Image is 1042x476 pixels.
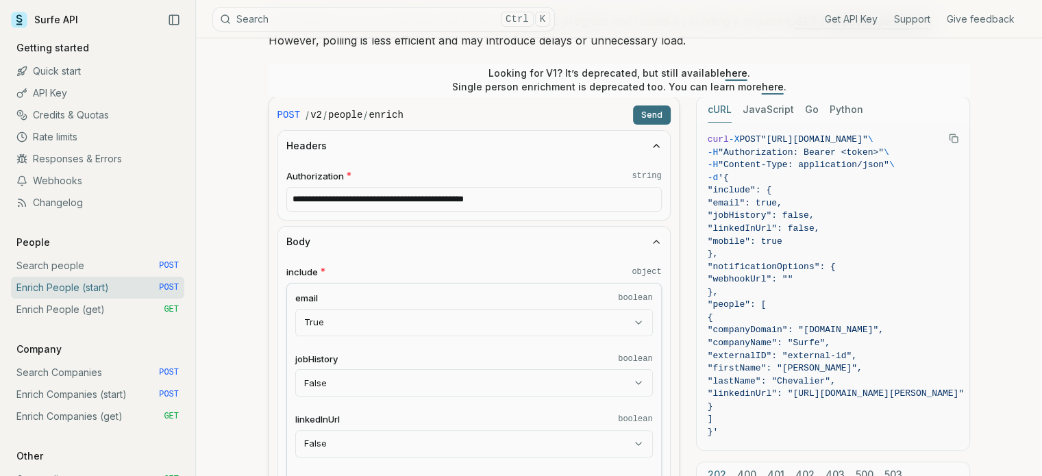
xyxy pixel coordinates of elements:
a: Search Companies POST [11,362,184,384]
span: POST [159,389,179,400]
code: boolean [618,414,652,425]
button: Headers [278,131,670,161]
span: "jobHistory": false, [708,210,815,221]
span: }, [708,287,719,297]
span: "Content-Type: application/json" [718,160,889,170]
span: / [323,108,327,122]
span: "externalID": "external-id", [708,351,857,361]
span: "people": [ [708,299,767,310]
span: "[URL][DOMAIN_NAME]" [761,134,868,145]
span: POST [277,108,301,122]
span: "lastName": "Chevalier", [708,376,836,386]
button: Send [633,105,671,125]
span: "webhookUrl": "" [708,274,793,284]
a: Enrich People (start) POST [11,277,184,299]
button: cURL [708,97,732,123]
span: "companyDomain": "[DOMAIN_NAME]", [708,325,884,335]
a: Get API Key [825,12,878,26]
p: Other [11,449,49,463]
p: Looking for V1? It’s deprecated, but still available . Single person enrichment is deprecated too... [452,66,786,94]
span: }' [708,427,719,437]
a: Enrich Companies (start) POST [11,384,184,405]
a: Enrich Companies (get) GET [11,405,184,427]
button: Body [278,227,670,257]
p: Getting started [11,41,95,55]
span: \ [884,147,889,158]
span: POST [159,282,179,293]
span: { [708,312,713,323]
span: "mobile": true [708,236,782,247]
button: Copy Text [943,128,964,149]
span: -H [708,147,719,158]
span: }, [708,249,719,259]
a: Credits & Quotas [11,104,184,126]
span: ] [708,414,713,424]
span: "firstName": "[PERSON_NAME]", [708,363,863,373]
a: Changelog [11,192,184,214]
span: "email": true, [708,198,782,208]
span: / [306,108,309,122]
span: Authorization [286,170,344,183]
p: Company [11,342,67,356]
code: boolean [618,292,652,303]
a: Give feedback [947,12,1015,26]
span: "companyName": "Surfe", [708,338,830,348]
kbd: Ctrl [501,12,534,27]
span: email [295,292,318,305]
span: "Authorization: Bearer <token>" [718,147,884,158]
a: Search people POST [11,255,184,277]
p: People [11,236,55,249]
kbd: K [535,12,550,27]
span: -X [729,134,740,145]
code: boolean [618,353,652,364]
code: enrich [369,108,403,122]
span: \ [889,160,895,170]
span: / [364,108,367,122]
a: Quick start [11,60,184,82]
code: v2 [310,108,322,122]
span: -d [708,173,719,183]
a: Webhooks [11,170,184,192]
span: "linkedinUrl": "[URL][DOMAIN_NAME][PERSON_NAME]" [708,388,964,399]
a: API Key [11,82,184,104]
span: "include": { [708,185,772,195]
button: Go [805,97,819,123]
button: Collapse Sidebar [164,10,184,30]
a: Enrich People (get) GET [11,299,184,321]
a: Support [894,12,930,26]
span: jobHistory [295,353,338,366]
button: SearchCtrlK [212,7,555,32]
span: curl [708,134,729,145]
a: Responses & Errors [11,148,184,170]
span: linkedInUrl [295,413,340,426]
code: object [632,266,661,277]
span: include [286,266,318,279]
a: Surfe API [11,10,78,30]
span: "linkedInUrl": false, [708,223,820,234]
span: -H [708,160,719,170]
a: Rate limits [11,126,184,148]
button: Python [830,97,863,123]
a: here [762,81,784,92]
span: "notificationOptions": { [708,262,836,272]
span: POST [739,134,760,145]
span: \ [868,134,873,145]
span: POST [159,260,179,271]
code: string [632,171,661,181]
a: here [725,67,747,79]
span: '{ [718,173,729,183]
span: GET [164,304,179,315]
span: POST [159,367,179,378]
span: GET [164,411,179,422]
span: } [708,401,713,412]
button: JavaScript [743,97,794,123]
code: people [328,108,362,122]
